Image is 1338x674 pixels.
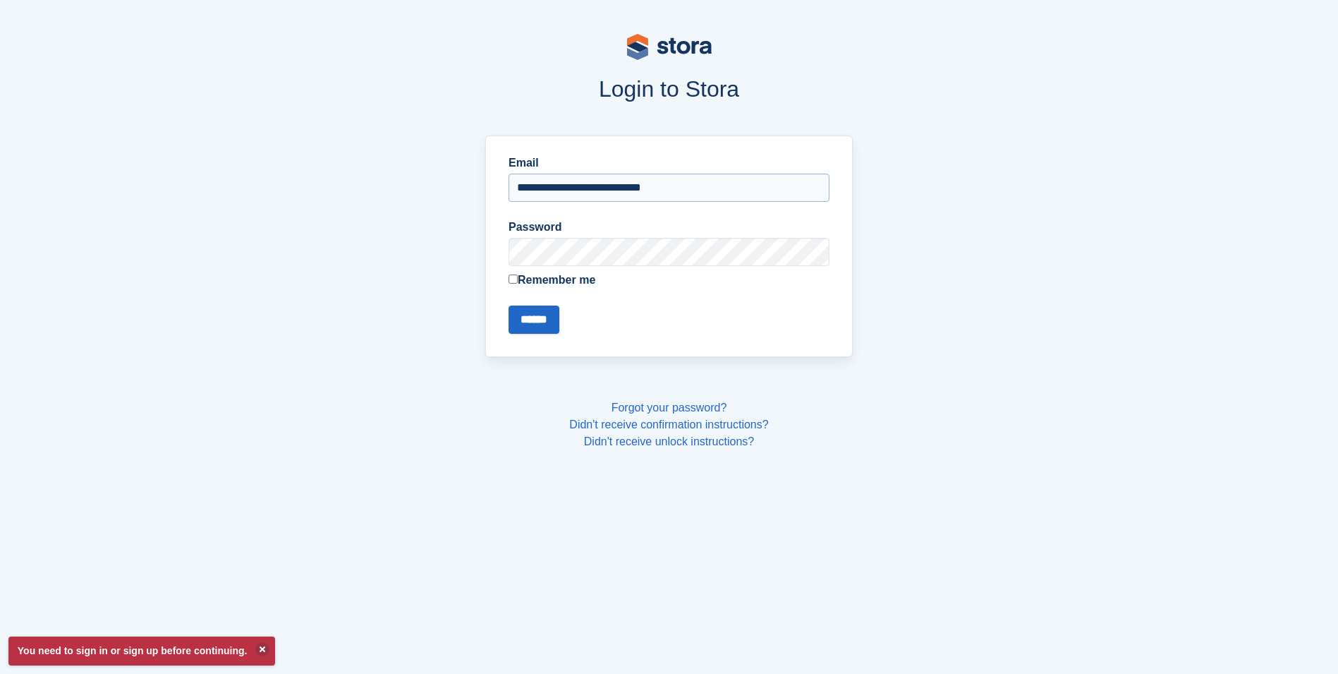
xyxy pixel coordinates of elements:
[627,34,712,60] img: stora-logo-53a41332b3708ae10de48c4981b4e9114cc0af31d8433b30ea865607fb682f29.svg
[584,435,754,447] a: Didn't receive unlock instructions?
[8,637,275,666] p: You need to sign in or sign up before continuing.
[509,219,829,236] label: Password
[509,275,518,284] input: Remember me
[612,402,727,414] a: Forgot your password?
[509,272,829,289] label: Remember me
[217,76,1122,102] h1: Login to Stora
[509,155,829,171] label: Email
[569,419,768,431] a: Didn't receive confirmation instructions?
